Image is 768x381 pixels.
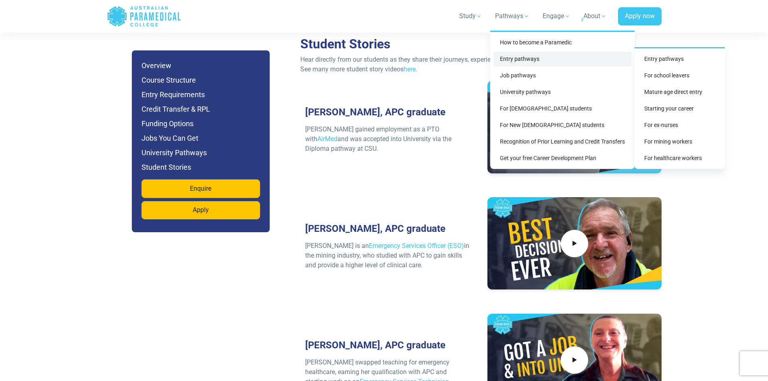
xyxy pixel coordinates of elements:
a: Study [454,5,487,27]
a: Apply now [618,7,662,26]
a: Job pathways [493,68,631,83]
div: Entry pathways [635,47,725,169]
p: [PERSON_NAME] is an in the mining industry, who studied with APC to gain skills and provide a hig... [305,241,470,270]
a: AirMed [317,135,337,143]
p: [PERSON_NAME] gained employment as a PTO with and was accepted into University via the Diploma pa... [305,125,470,154]
a: Entry pathways [638,52,722,67]
h3: [PERSON_NAME], APC graduate [300,339,475,351]
a: Get your free Career Development Plan [493,151,631,166]
a: For [DEMOGRAPHIC_DATA] students [493,101,631,116]
a: here. [404,65,417,73]
a: For school leavers [638,68,722,83]
a: Mature age direct entry [638,85,722,100]
a: University pathways [493,85,631,100]
p: Hear directly from our students as they share their journeys, experiences, and the impact APC had... [300,55,662,74]
a: How to become a Paramedic [493,35,631,50]
a: For New [DEMOGRAPHIC_DATA] students [493,118,631,133]
a: For healthcare workers [638,151,722,166]
h3: [PERSON_NAME], APC graduate [300,223,475,235]
h3: [PERSON_NAME], APC graduate [300,106,475,118]
a: Recognition of Prior Learning and Credit Transfers [493,134,631,149]
a: Engage [538,5,575,27]
a: About [579,5,612,27]
a: For mining workers [638,134,722,149]
a: Entry pathways [493,52,631,67]
a: Emergency Services Officer (ESO) [369,242,464,250]
div: Pathways [490,31,635,169]
a: Starting your career [638,101,722,116]
a: Pathways [490,5,535,27]
a: Australian Paramedical College [107,3,181,29]
a: For ex-nurses [638,118,722,133]
a: Student Stories [300,36,390,52]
